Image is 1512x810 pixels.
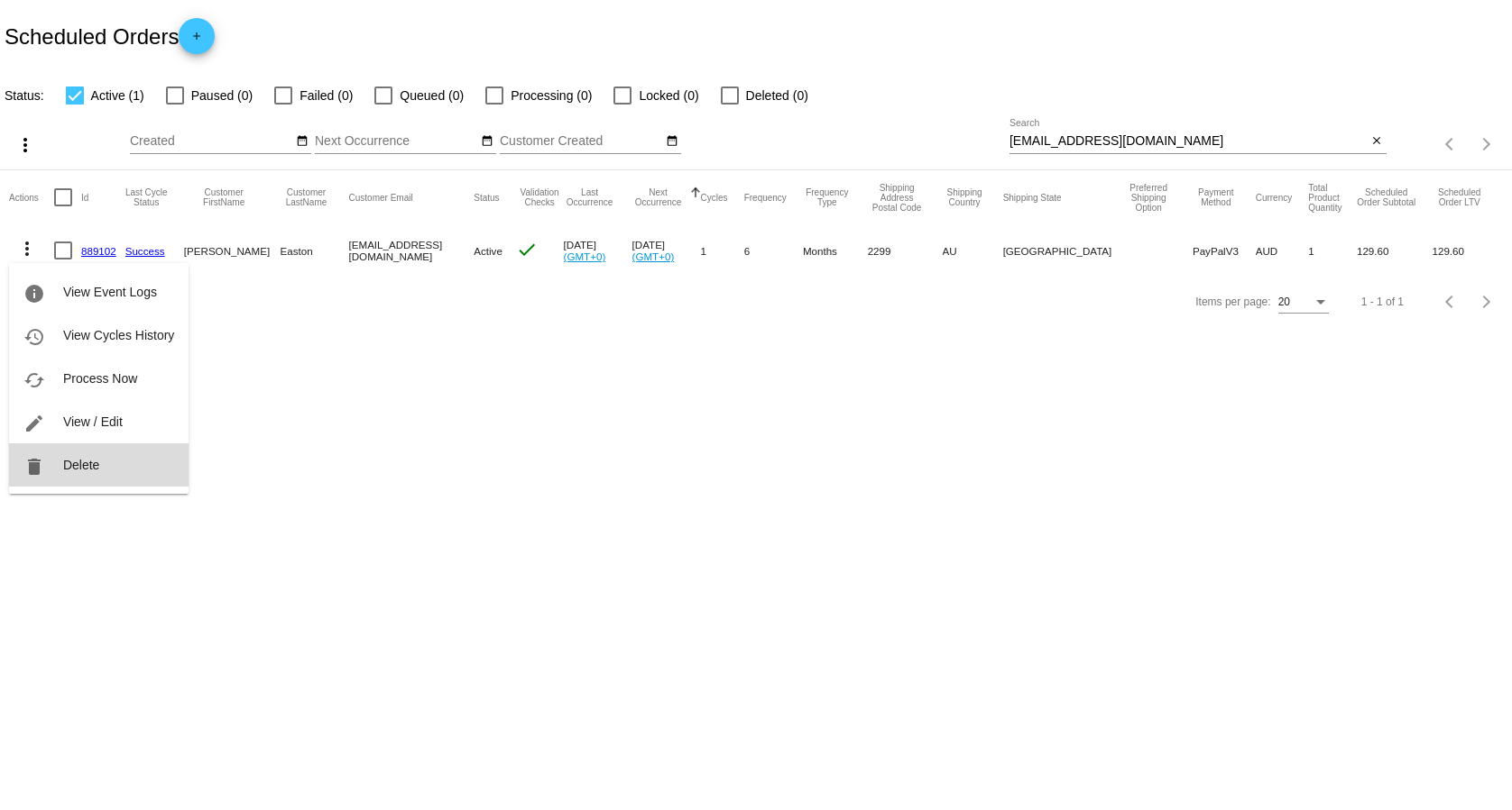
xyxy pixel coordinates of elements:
[63,328,174,342] span: View Cycles History
[63,285,157,299] span: View Event Logs
[23,369,45,391] mat-icon: cached
[23,326,45,348] mat-icon: history
[23,456,45,478] mat-icon: delete
[23,283,45,305] mat-icon: info
[63,371,137,386] span: Process Now
[23,413,45,434] mat-icon: edit
[63,414,123,429] span: View / Edit
[63,458,99,472] span: Delete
